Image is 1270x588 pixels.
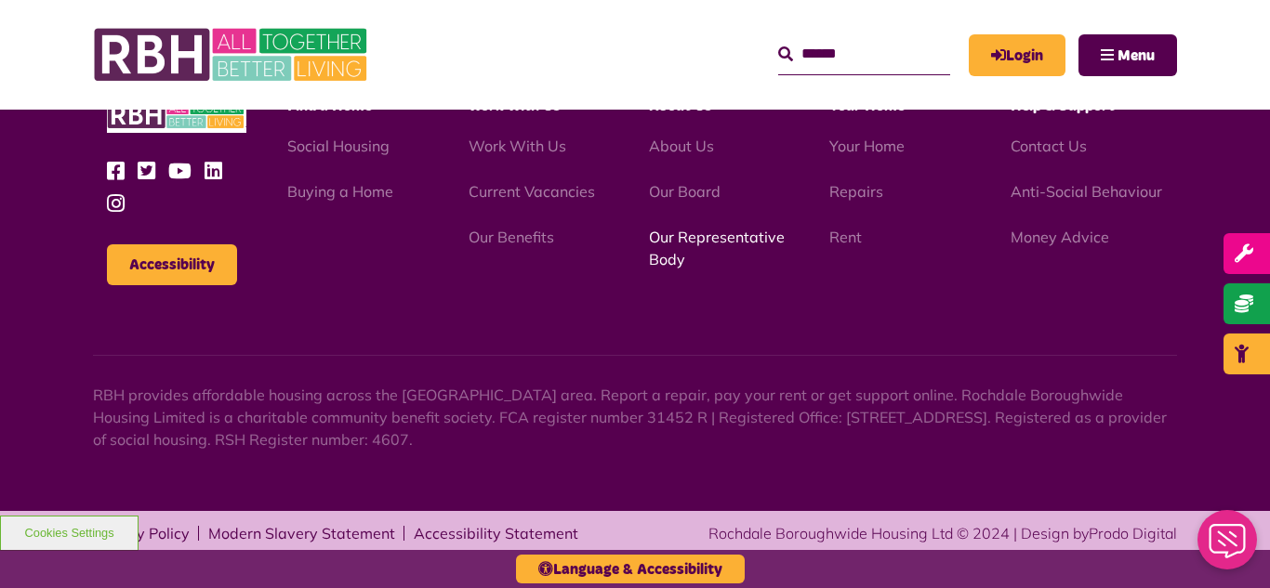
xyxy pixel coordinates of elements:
a: Prodo Digital - open in a new tab [1089,524,1177,542]
input: Search [778,34,950,74]
a: Your Home [829,137,905,155]
a: Our Benefits [469,228,554,246]
a: Work With Us [469,137,566,155]
img: RBH [93,19,372,91]
div: Rochdale Boroughwide Housing Ltd © 2024 | Design by [708,522,1177,544]
a: Contact Us [1011,137,1087,155]
a: Repairs [829,182,883,201]
a: MyRBH [969,34,1065,76]
a: Buying a Home [287,182,393,201]
a: Current Vacancies [469,182,595,201]
a: Social Housing - open in a new tab [287,137,390,155]
a: Rent [829,228,862,246]
img: RBH [107,97,246,133]
span: Menu [1118,48,1155,63]
button: Accessibility [107,244,237,285]
a: Money Advice [1011,228,1109,246]
a: Modern Slavery Statement - open in a new tab [208,526,395,541]
a: About Us [649,137,714,155]
a: Our Representative Body [649,228,785,268]
button: Navigation [1078,34,1177,76]
button: Language & Accessibility [516,555,745,583]
a: Anti-Social Behaviour [1011,182,1162,201]
a: Privacy Policy [93,526,190,541]
p: RBH provides affordable housing across the [GEOGRAPHIC_DATA] area. Report a repair, pay your rent... [93,384,1177,451]
a: Accessibility Statement [414,526,578,541]
iframe: Netcall Web Assistant for live chat [1186,504,1270,588]
a: Our Board [649,182,721,201]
